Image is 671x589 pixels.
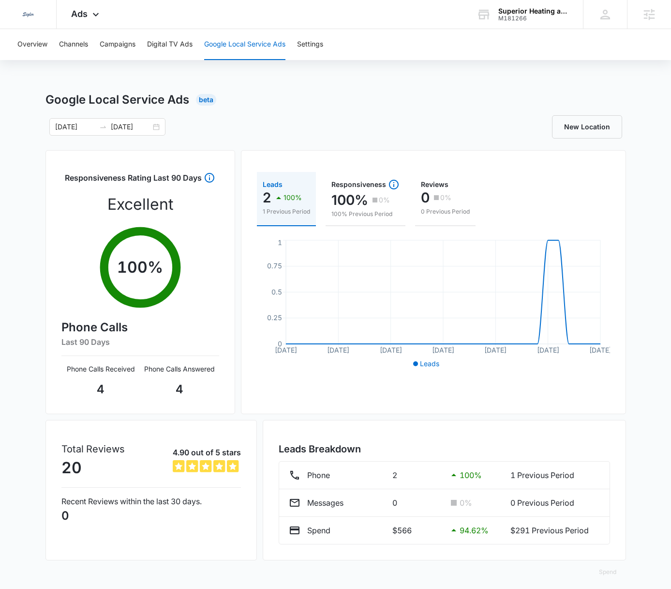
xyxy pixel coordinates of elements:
img: Sigler Corporate [19,6,37,23]
p: Phone Calls Answered [140,364,219,374]
h3: Responsiveness Rating Last 90 Days [65,172,202,189]
div: Leads [263,181,310,188]
p: $291 Previous Period [510,525,599,536]
p: 100% [283,194,302,201]
tspan: [DATE] [275,346,297,354]
p: 4.90 out of 5 stars [173,447,241,458]
p: 100% [331,192,368,208]
p: Recent Reviews within the last 30 days. [61,496,241,507]
p: $566 [392,525,440,536]
tspan: [DATE] [327,346,349,354]
p: 0% [379,197,390,203]
button: Channels [59,29,88,60]
button: Overview [17,29,47,60]
p: 100% Previous Period [331,210,400,218]
p: 0 % [460,497,472,509]
p: 20 [61,456,125,480]
button: Settings [297,29,323,60]
tspan: 0 [278,340,282,348]
div: account name [498,7,569,15]
p: 0 Previous Period [421,207,470,216]
p: Messages [307,497,343,509]
p: 4 [140,381,219,398]
button: Digital TV Ads [147,29,193,60]
tspan: 0.75 [267,262,282,270]
p: 0% [440,194,451,201]
p: Excellent [107,193,173,216]
p: 1 Previous Period [510,469,599,481]
input: Start date [55,122,95,132]
tspan: 0.5 [271,288,282,296]
h3: Leads Breakdown [279,442,610,456]
p: 94.62 % [460,525,489,536]
button: Google Local Service Ads [204,29,285,60]
p: 0 [421,190,430,205]
tspan: [DATE] [537,346,559,354]
span: swap-right [99,123,107,131]
p: 2 [392,469,440,481]
button: Campaigns [100,29,135,60]
tspan: [DATE] [589,346,611,354]
p: Phone Calls Received [61,364,140,374]
tspan: 0.25 [267,313,282,322]
tspan: [DATE] [379,346,402,354]
p: Total Reviews [61,442,125,456]
p: 100 % [117,256,163,279]
h1: Google Local Service Ads [45,91,189,108]
p: 0 Previous Period [510,497,599,509]
p: 0 [61,507,241,525]
p: Spend [307,525,330,536]
h6: Last 90 Days [61,336,219,348]
p: Phone [307,469,330,481]
p: 4 [61,381,140,398]
button: Spend [589,560,626,584]
div: account id [498,15,569,22]
span: Ads [71,9,88,19]
h4: Phone Calls [61,319,219,336]
tspan: [DATE] [484,346,507,354]
tspan: [DATE] [432,346,454,354]
p: 0 [392,497,440,509]
p: 2 [263,190,271,205]
p: 1 Previous Period [263,207,310,216]
a: New Location [552,115,622,139]
p: 100 % [460,469,482,481]
div: Reviews [421,181,470,188]
input: End date [111,122,151,132]
span: Leads [420,359,439,368]
div: Responsiveness [331,179,400,190]
tspan: 1 [278,238,282,247]
div: Beta [196,94,216,106]
span: to [99,123,107,131]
